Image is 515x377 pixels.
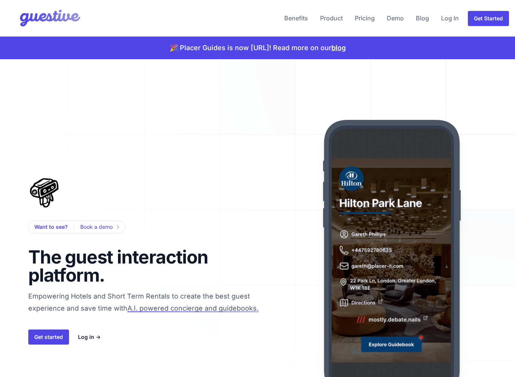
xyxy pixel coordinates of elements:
a: Pricing [352,9,378,27]
span: A.I. powered concierge and guidebooks. [127,304,259,312]
h1: The guest interaction platform. [28,248,221,284]
a: Demo [384,9,407,27]
p: 🎉 Placer Guides is now [URL]! Read more on our [170,43,346,53]
a: Log in → [78,333,101,342]
a: Get Started [468,11,509,26]
a: Benefits [281,9,311,27]
a: Log In [438,9,462,27]
a: Product [317,9,346,27]
a: Get started [28,329,69,345]
a: blog [331,44,346,52]
span: Empowering Hotels and Short Term Rentals to create the best guest experience and save time with [28,292,282,345]
img: Your Company [6,3,82,33]
a: Book a demo [80,222,119,231]
a: Blog [413,9,432,27]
